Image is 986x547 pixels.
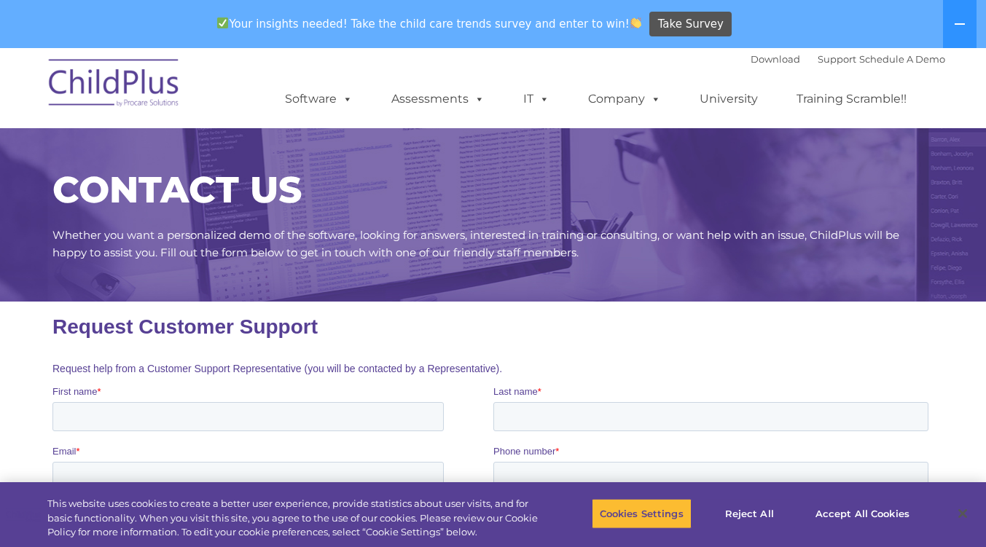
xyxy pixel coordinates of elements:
span: CONTACT US [52,168,302,212]
a: Assessments [377,84,499,114]
font: | [751,53,945,65]
span: Take Survey [658,12,724,37]
a: IT [509,84,564,114]
a: Training Scramble!! [782,84,921,114]
button: Cookies Settings [592,498,692,529]
span: Last name [441,84,485,95]
button: Accept All Cookies [807,498,917,529]
a: Support [818,53,856,65]
div: This website uses cookies to create a better user experience, provide statistics about user visit... [47,497,542,540]
a: University [685,84,772,114]
img: ChildPlus by Procare Solutions [42,49,187,122]
span: Your insights needed! Take the child care trends survey and enter to win! [211,9,648,38]
a: Company [574,84,676,114]
span: Phone number [441,144,503,155]
button: Reject All [704,498,795,529]
a: Schedule A Demo [859,53,945,65]
a: Take Survey [649,12,732,37]
button: Close [947,497,979,530]
img: ✅ [217,17,228,28]
a: Download [751,53,800,65]
span: Whether you want a personalized demo of the software, looking for answers, interested in training... [52,228,899,259]
img: 👏 [630,17,641,28]
a: Software [270,84,367,114]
